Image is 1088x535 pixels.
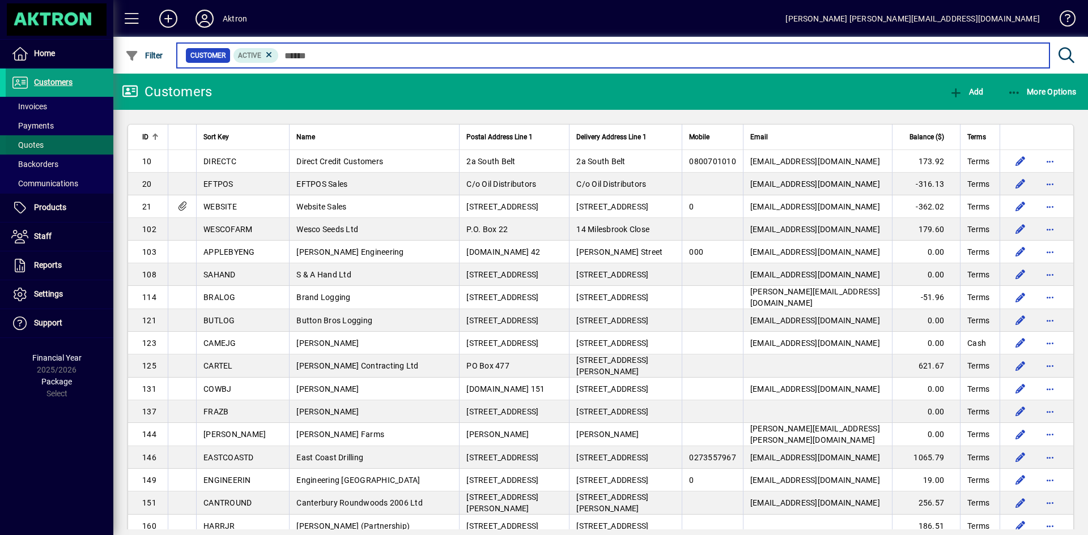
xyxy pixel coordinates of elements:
[750,453,880,462] span: [EMAIL_ADDRESS][DOMAIN_NAME]
[203,247,255,256] span: APPLEBYENG
[576,247,662,256] span: [PERSON_NAME] Street
[967,452,989,463] span: Terms
[892,423,960,446] td: 0.00
[1041,243,1059,261] button: More options
[296,339,359,348] span: [PERSON_NAME]
[203,476,251,485] span: ENGINEERIN
[1041,198,1059,216] button: More options
[750,476,880,485] span: [EMAIL_ADDRESS][DOMAIN_NAME]
[892,309,960,332] td: 0.00
[750,131,768,143] span: Email
[6,309,113,337] a: Support
[689,202,694,211] span: 0
[1011,175,1030,193] button: Edit
[750,384,880,393] span: [EMAIL_ADDRESS][DOMAIN_NAME]
[142,179,152,189] span: 20
[899,131,954,143] div: Balance ($)
[203,384,231,393] span: COWBJ
[125,51,163,60] span: Filter
[11,102,47,111] span: Invoices
[576,179,646,189] span: C/o Oil Distributors
[142,453,156,462] span: 146
[1008,87,1077,96] span: More Options
[750,287,880,307] span: [PERSON_NAME][EMAIL_ADDRESS][DOMAIN_NAME]
[1041,448,1059,466] button: More options
[296,430,384,439] span: [PERSON_NAME] Farms
[142,270,156,279] span: 108
[892,218,960,241] td: 179.60
[576,225,649,234] span: 14 Milesbrook Close
[466,293,538,302] span: [STREET_ADDRESS]
[296,179,347,189] span: EFTPOS Sales
[6,135,113,155] a: Quotes
[1041,517,1059,535] button: More options
[203,225,252,234] span: WESCOFARM
[203,270,236,279] span: SAHAND
[689,131,709,143] span: Mobile
[967,292,989,303] span: Terms
[892,173,960,195] td: -316.13
[6,97,113,116] a: Invoices
[142,339,156,348] span: 123
[1011,198,1030,216] button: Edit
[466,157,515,166] span: 2a South Belt
[1041,403,1059,421] button: More options
[466,179,536,189] span: C/o Oil Distributors
[576,476,648,485] span: [STREET_ADDRESS]
[750,157,880,166] span: [EMAIL_ADDRESS][DOMAIN_NAME]
[203,293,236,302] span: BRALOG
[11,160,58,169] span: Backorders
[466,430,529,439] span: [PERSON_NAME]
[34,49,55,58] span: Home
[296,270,351,279] span: S & A Hand Ltd
[1011,494,1030,512] button: Edit
[1011,243,1030,261] button: Edit
[892,378,960,400] td: 0.00
[1011,288,1030,306] button: Edit
[576,493,648,513] span: [STREET_ADDRESS][PERSON_NAME]
[142,247,156,256] span: 103
[576,293,648,302] span: [STREET_ADDRESS]
[946,82,986,102] button: Add
[892,286,960,309] td: -51.96
[1041,311,1059,329] button: More options
[296,476,420,485] span: Engineering [GEOGRAPHIC_DATA]
[892,150,960,173] td: 173.92
[750,498,880,507] span: [EMAIL_ADDRESS][DOMAIN_NAME]
[576,384,648,393] span: [STREET_ADDRESS]
[1011,471,1030,489] button: Edit
[1011,266,1030,284] button: Edit
[1041,220,1059,238] button: More options
[466,361,509,370] span: PO Box 477
[122,83,212,101] div: Customers
[203,131,229,143] span: Sort Key
[466,476,538,485] span: [STREET_ADDRESS]
[1011,152,1030,170] button: Edit
[142,293,156,302] span: 114
[689,157,736,166] span: 0800701010
[892,446,960,469] td: 1065.79
[892,491,960,515] td: 256.57
[967,497,989,508] span: Terms
[1041,175,1059,193] button: More options
[576,356,648,376] span: [STREET_ADDRESS][PERSON_NAME]
[296,131,315,143] span: Name
[892,469,960,491] td: 19.00
[142,430,156,439] span: 144
[785,10,1040,28] div: [PERSON_NAME] [PERSON_NAME][EMAIL_ADDRESS][DOMAIN_NAME]
[466,384,545,393] span: [DOMAIN_NAME] 151
[750,225,880,234] span: [EMAIL_ADDRESS][DOMAIN_NAME]
[142,521,156,530] span: 160
[34,232,52,241] span: Staff
[142,361,156,370] span: 125
[1011,380,1030,398] button: Edit
[203,339,236,348] span: CAMEJG
[967,406,989,417] span: Terms
[296,131,452,143] div: Name
[967,360,989,371] span: Terms
[750,316,880,325] span: [EMAIL_ADDRESS][DOMAIN_NAME]
[466,202,538,211] span: [STREET_ADDRESS]
[34,260,62,269] span: Reports
[1051,2,1074,39] a: Knowledge Base
[1041,266,1059,284] button: More options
